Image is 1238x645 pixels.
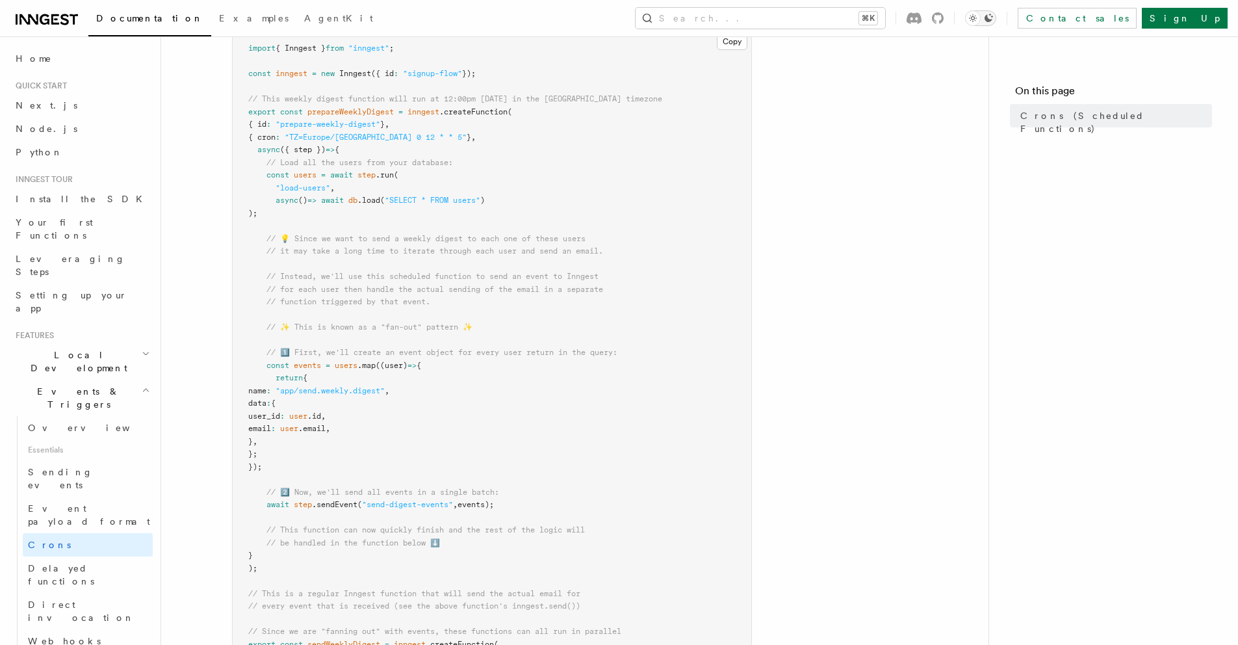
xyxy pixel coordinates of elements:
span: } [248,437,253,446]
span: data [248,399,266,408]
a: Leveraging Steps [10,247,153,283]
span: const [266,361,289,370]
span: return [276,373,303,382]
span: from [326,44,344,53]
span: Next.js [16,100,77,111]
a: Setting up your app [10,283,153,320]
span: ( [508,107,512,116]
span: // Instead, we'll use this scheduled function to send an event to Inngest [266,272,599,281]
span: = [312,69,316,78]
span: import [248,44,276,53]
span: AgentKit [304,13,373,23]
span: // 💡 Since we want to send a weekly digest to each one of these users [266,234,586,243]
span: // Load all the users from your database: [266,158,453,167]
a: AgentKit [296,4,381,35]
span: ) [480,196,485,205]
span: , [253,437,257,446]
span: const [266,170,289,179]
span: Delayed functions [28,563,94,586]
button: Toggle dark mode [965,10,996,26]
span: , [385,120,389,129]
span: Crons [28,540,71,550]
a: Documentation [88,4,211,36]
span: // for each user then handle the actual sending of the email in a separate [266,285,603,294]
a: Your first Functions [10,211,153,247]
span: Node.js [16,124,77,134]
a: Examples [211,4,296,35]
span: Essentials [23,440,153,460]
span: Python [16,147,63,157]
span: "SELECT * FROM users" [385,196,480,205]
span: // This is a regular Inngest function that will send the actual email for [248,589,580,598]
span: : [280,412,285,421]
a: Overview [23,416,153,440]
a: Direct invocation [23,593,153,629]
span: ); [248,209,257,218]
button: Copy [717,33,747,50]
span: => [326,145,335,154]
span: email [248,424,271,433]
span: // ✨ This is known as a "fan-out" pattern ✨ [266,322,472,332]
span: }); [248,462,262,471]
span: events); [458,500,494,509]
span: { [271,399,276,408]
span: = [398,107,403,116]
span: // This weekly digest function will run at 12:00pm [DATE] in the [GEOGRAPHIC_DATA] timezone [248,94,662,103]
span: "send-digest-events" [362,500,453,509]
a: Next.js [10,94,153,117]
span: await [321,196,344,205]
span: .load [357,196,380,205]
span: "app/send.weekly.digest" [276,386,385,395]
span: } [380,120,385,129]
span: : [266,399,271,408]
a: Contact sales [1018,8,1137,29]
span: , [321,412,326,421]
span: // This function can now quickly finish and the rest of the logic will [266,525,585,534]
span: Event payload format [28,503,150,527]
span: user_id [248,412,280,421]
span: , [385,386,389,395]
span: : [276,133,280,142]
span: const [280,107,303,116]
span: = [326,361,330,370]
span: Inngest tour [10,174,73,185]
span: .run [376,170,394,179]
span: { [303,373,307,382]
span: Direct invocation [28,599,135,623]
span: Quick start [10,81,67,91]
span: db [348,196,357,205]
a: Crons (Scheduled Functions) [1015,104,1212,140]
span: ({ step }) [280,145,326,154]
span: Examples [219,13,289,23]
a: Delayed functions [23,557,153,593]
span: // it may take a long time to iterate through each user and send an email. [266,246,603,256]
span: // be handled in the function below ⬇️ [266,538,440,547]
span: } [248,551,253,560]
span: "signup-flow" [403,69,462,78]
span: Install the SDK [16,194,150,204]
span: Leveraging Steps [16,254,125,277]
span: Your first Functions [16,217,93,241]
span: , [471,133,476,142]
span: // 1️⃣ First, we'll create an event object for every user return in the query: [266,348,617,357]
span: ; [389,44,394,53]
button: Events & Triggers [10,380,153,416]
span: user [280,424,298,433]
span: users [335,361,357,370]
span: { [335,145,339,154]
span: { [417,361,421,370]
span: ({ id [371,69,394,78]
span: { cron [248,133,276,142]
span: "prepare-weekly-digest" [276,120,380,129]
span: Setting up your app [16,290,127,313]
span: // every event that is received (see the above function's inngest.send()) [248,601,580,611]
a: Home [10,47,153,70]
span: "load-users" [276,183,330,192]
span: .sendEvent [312,500,357,509]
span: ( [394,170,398,179]
kbd: ⌘K [859,12,877,25]
span: "TZ=Europe/[GEOGRAPHIC_DATA] 0 12 * * 5" [285,133,467,142]
span: Events & Triggers [10,385,142,411]
span: inngest [276,69,307,78]
span: new [321,69,335,78]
